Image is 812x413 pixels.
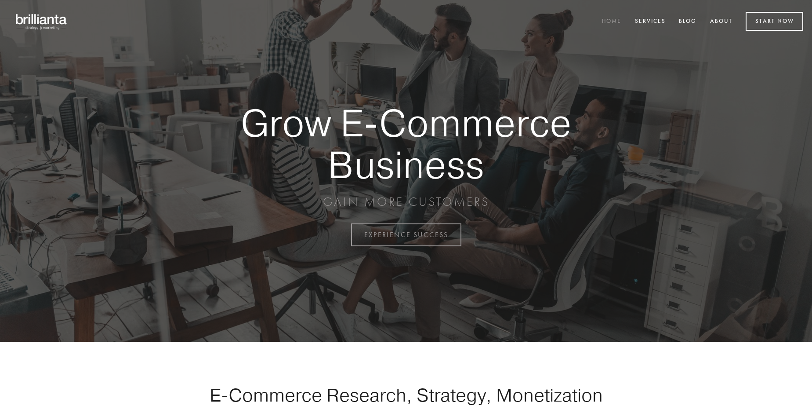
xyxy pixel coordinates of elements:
p: GAIN MORE CUSTOMERS [210,194,602,210]
h1: E-Commerce Research, Strategy, Monetization [182,384,630,406]
a: Start Now [746,12,803,31]
a: EXPERIENCE SUCCESS [351,223,461,246]
img: brillianta - research, strategy, marketing [9,9,75,34]
a: Home [596,15,627,29]
strong: Grow E-Commerce Business [210,102,602,185]
a: About [704,15,738,29]
a: Blog [673,15,702,29]
a: Services [629,15,671,29]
